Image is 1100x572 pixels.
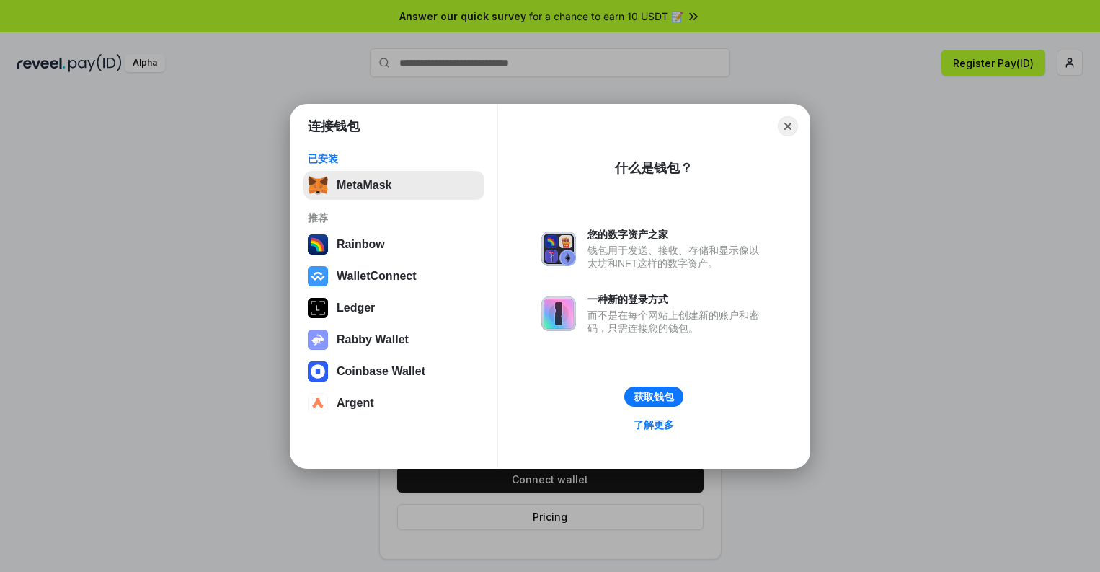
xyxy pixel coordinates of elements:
img: svg+xml,%3Csvg%20xmlns%3D%22http%3A%2F%2Fwww.w3.org%2F2000%2Fsvg%22%20fill%3D%22none%22%20viewBox... [308,330,328,350]
h1: 连接钱包 [308,118,360,135]
div: 您的数字资产之家 [587,228,766,241]
div: 获取钱包 [634,390,674,403]
button: Ledger [303,294,484,322]
div: WalletConnect [337,270,417,283]
button: WalletConnect [303,262,484,291]
img: svg+xml,%3Csvg%20xmlns%3D%22http%3A%2F%2Fwww.w3.org%2F2000%2Fsvg%22%20fill%3D%22none%22%20viewBox... [541,232,576,266]
div: 什么是钱包？ [615,159,693,177]
div: 推荐 [308,211,480,224]
a: 了解更多 [625,415,683,434]
button: Argent [303,389,484,418]
div: Ledger [337,302,375,314]
img: svg+xml,%3Csvg%20xmlns%3D%22http%3A%2F%2Fwww.w3.org%2F2000%2Fsvg%22%20fill%3D%22none%22%20viewBox... [541,296,576,331]
button: 获取钱包 [624,387,683,407]
button: Rabby Wallet [303,325,484,354]
img: svg+xml,%3Csvg%20width%3D%2228%22%20height%3D%2228%22%20viewBox%3D%220%200%2028%2028%22%20fill%3D... [308,361,328,382]
div: 而不是在每个网站上创建新的账户和密码，只需连接您的钱包。 [587,309,766,335]
div: 了解更多 [634,418,674,431]
button: MetaMask [303,171,484,200]
img: svg+xml,%3Csvg%20width%3D%2228%22%20height%3D%2228%22%20viewBox%3D%220%200%2028%2028%22%20fill%3D... [308,393,328,413]
div: 已安装 [308,152,480,165]
button: Rainbow [303,230,484,259]
div: MetaMask [337,179,391,192]
div: 钱包用于发送、接收、存储和显示像以太坊和NFT这样的数字资产。 [587,244,766,270]
div: Argent [337,397,374,410]
div: Coinbase Wallet [337,365,425,378]
button: Close [778,116,798,136]
div: Rabby Wallet [337,333,409,346]
button: Coinbase Wallet [303,357,484,386]
img: svg+xml,%3Csvg%20fill%3D%22none%22%20height%3D%2233%22%20viewBox%3D%220%200%2035%2033%22%20width%... [308,175,328,195]
img: svg+xml,%3Csvg%20xmlns%3D%22http%3A%2F%2Fwww.w3.org%2F2000%2Fsvg%22%20width%3D%2228%22%20height%3... [308,298,328,318]
div: 一种新的登录方式 [587,293,766,306]
img: svg+xml,%3Csvg%20width%3D%22120%22%20height%3D%22120%22%20viewBox%3D%220%200%20120%20120%22%20fil... [308,234,328,255]
img: svg+xml,%3Csvg%20width%3D%2228%22%20height%3D%2228%22%20viewBox%3D%220%200%2028%2028%22%20fill%3D... [308,266,328,286]
div: Rainbow [337,238,385,251]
